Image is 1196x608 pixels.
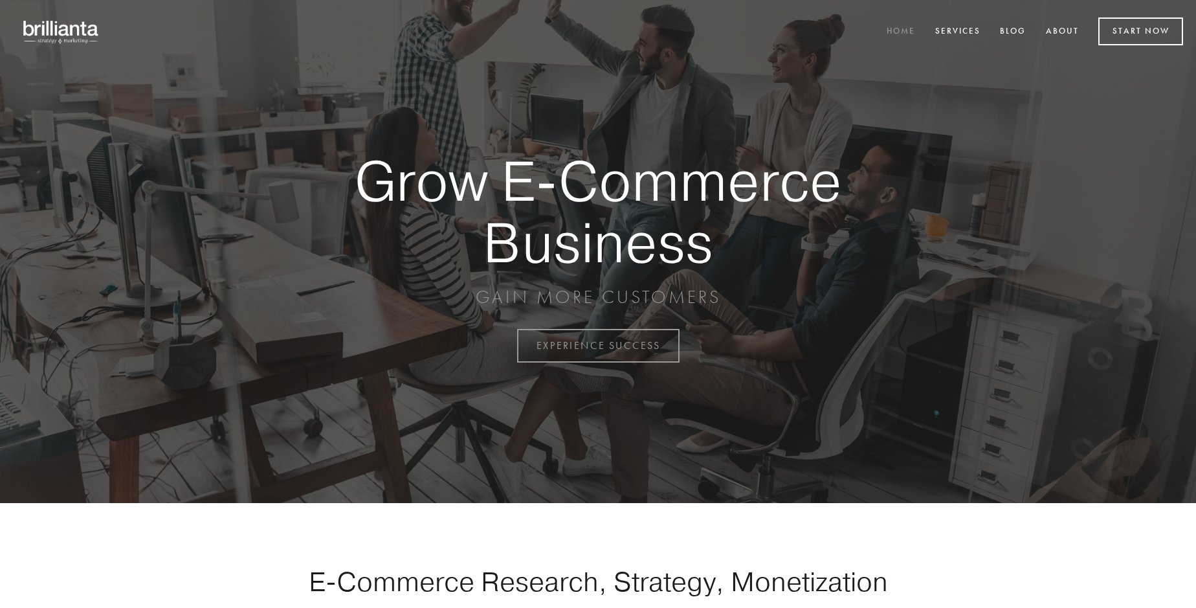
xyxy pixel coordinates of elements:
h1: E-Commerce Research, Strategy, Monetization [268,565,928,598]
a: Start Now [1098,17,1183,45]
a: Blog [991,21,1034,43]
img: brillianta - research, strategy, marketing [13,13,110,51]
a: About [1037,21,1087,43]
a: Home [878,21,924,43]
p: GAIN MORE CUSTOMERS [309,286,887,309]
a: EXPERIENCE SUCCESS [517,329,680,363]
a: Services [927,21,989,43]
strong: Grow E-Commerce Business [309,150,887,273]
